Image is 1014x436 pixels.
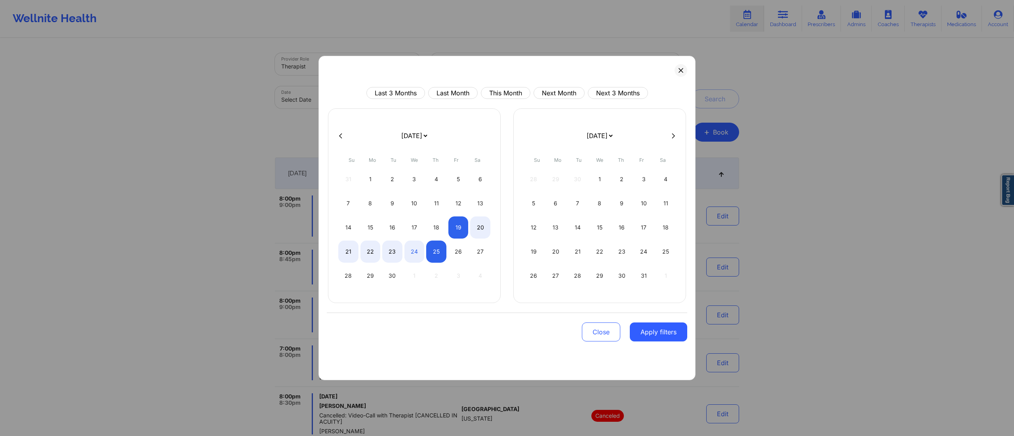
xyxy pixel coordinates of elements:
div: Fri Sep 05 2025 [448,168,469,190]
div: Thu Sep 25 2025 [426,241,446,263]
div: Thu Sep 18 2025 [426,216,446,239]
div: Tue Sep 09 2025 [382,192,402,214]
button: Last Month [428,87,478,99]
div: Tue Sep 30 2025 [382,265,402,287]
div: Thu Oct 02 2025 [612,168,632,190]
div: Wed Sep 10 2025 [404,192,425,214]
div: Tue Oct 07 2025 [568,192,588,214]
div: Tue Oct 28 2025 [568,265,588,287]
div: Sun Oct 05 2025 [524,192,544,214]
div: Tue Sep 02 2025 [382,168,402,190]
button: Last 3 Months [366,87,425,99]
div: Sun Sep 07 2025 [338,192,358,214]
div: Tue Sep 16 2025 [382,216,402,239]
div: Wed Oct 01 2025 [590,168,610,190]
abbr: Tuesday [576,157,581,163]
div: Wed Oct 22 2025 [590,241,610,263]
div: Thu Oct 30 2025 [612,265,632,287]
abbr: Monday [554,157,561,163]
abbr: Wednesday [411,157,418,163]
button: Next 3 Months [588,87,648,99]
abbr: Saturday [475,157,480,163]
abbr: Tuesday [391,157,396,163]
div: Thu Oct 23 2025 [612,241,632,263]
div: Fri Sep 19 2025 [448,216,469,239]
abbr: Wednesday [596,157,603,163]
div: Wed Oct 29 2025 [590,265,610,287]
div: Fri Oct 10 2025 [634,192,654,214]
div: Sat Oct 04 2025 [656,168,676,190]
abbr: Sunday [534,157,540,163]
div: Mon Sep 01 2025 [360,168,381,190]
abbr: Monday [369,157,376,163]
div: Mon Sep 15 2025 [360,216,381,239]
div: Thu Oct 09 2025 [612,192,632,214]
div: Thu Sep 11 2025 [426,192,446,214]
div: Sat Sep 27 2025 [470,241,490,263]
div: Fri Sep 12 2025 [448,192,469,214]
div: Wed Sep 03 2025 [404,168,425,190]
div: Mon Oct 06 2025 [546,192,566,214]
div: Thu Sep 04 2025 [426,168,446,190]
div: Wed Oct 08 2025 [590,192,610,214]
div: Sat Oct 11 2025 [656,192,676,214]
div: Fri Oct 31 2025 [634,265,654,287]
div: Thu Oct 16 2025 [612,216,632,239]
abbr: Sunday [349,157,355,163]
div: Sun Sep 21 2025 [338,241,358,263]
button: This Month [481,87,530,99]
div: Wed Oct 15 2025 [590,216,610,239]
div: Mon Sep 08 2025 [360,192,381,214]
div: Fri Oct 24 2025 [634,241,654,263]
div: Sat Sep 13 2025 [470,192,490,214]
div: Sat Sep 20 2025 [470,216,490,239]
div: Fri Oct 17 2025 [634,216,654,239]
div: Sat Oct 25 2025 [656,241,676,263]
div: Mon Sep 22 2025 [360,241,381,263]
button: Close [582,322,620,341]
div: Tue Oct 21 2025 [568,241,588,263]
div: Mon Oct 20 2025 [546,241,566,263]
button: Apply filters [630,322,687,341]
div: Sun Oct 12 2025 [524,216,544,239]
div: Sat Oct 18 2025 [656,216,676,239]
div: Sun Sep 28 2025 [338,265,358,287]
abbr: Thursday [618,157,624,163]
div: Tue Sep 23 2025 [382,241,402,263]
div: Mon Oct 13 2025 [546,216,566,239]
div: Sun Oct 26 2025 [524,265,544,287]
div: Mon Sep 29 2025 [360,265,381,287]
div: Wed Sep 24 2025 [404,241,425,263]
div: Fri Sep 26 2025 [448,241,469,263]
div: Sun Oct 19 2025 [524,241,544,263]
abbr: Saturday [660,157,666,163]
div: Sun Sep 14 2025 [338,216,358,239]
button: Next Month [534,87,585,99]
div: Mon Oct 27 2025 [546,265,566,287]
abbr: Friday [454,157,459,163]
abbr: Friday [639,157,644,163]
div: Wed Sep 17 2025 [404,216,425,239]
div: Sat Sep 06 2025 [470,168,490,190]
div: Fri Oct 03 2025 [634,168,654,190]
div: Tue Oct 14 2025 [568,216,588,239]
abbr: Thursday [433,157,438,163]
